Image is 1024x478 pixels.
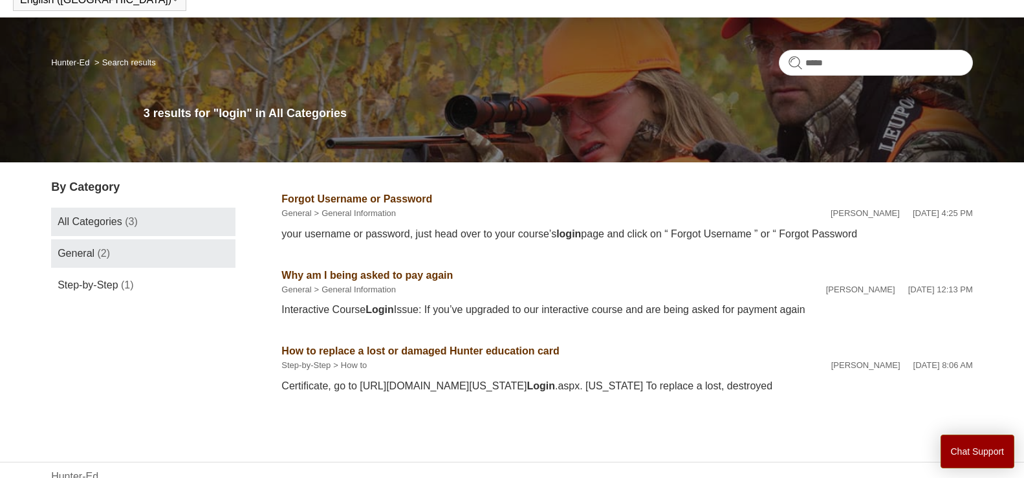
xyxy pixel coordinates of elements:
[281,345,559,356] a: How to replace a lost or damaged Hunter education card
[281,208,311,218] a: General
[281,360,331,370] a: Step-by-Step
[121,279,134,290] span: (1)
[281,285,311,294] a: General
[826,283,895,296] li: [PERSON_NAME]
[51,179,235,196] h3: By Category
[908,285,973,294] time: 04/08/2025, 12:13
[125,216,138,227] span: (3)
[51,271,235,299] a: Step-by-Step (1)
[98,248,111,259] span: (2)
[58,248,94,259] span: General
[58,216,122,227] span: All Categories
[92,58,156,67] li: Search results
[321,208,396,218] a: General Information
[779,50,973,76] input: Search
[831,359,900,372] li: [PERSON_NAME]
[281,193,432,204] a: Forgot Username or Password
[51,58,89,67] a: Hunter-Ed
[831,207,900,220] li: [PERSON_NAME]
[281,302,973,318] div: Interactive Course Issue: If you’ve upgraded to our interactive course and are being asked for pa...
[51,208,235,236] a: All Categories (3)
[365,304,394,315] em: Login
[281,207,311,220] li: General
[312,207,397,220] li: General Information
[51,239,235,268] a: General (2)
[321,285,396,294] a: General Information
[281,378,973,394] div: Certificate, go to [URL][DOMAIN_NAME][US_STATE] .aspx. [US_STATE] To replace a lost, destroyed
[58,279,118,290] span: Step-by-Step
[331,359,367,372] li: How to
[281,226,973,242] div: your username or password, just head over to your course’s page and click on “ Forgot Username ” ...
[913,208,973,218] time: 05/20/2025, 16:25
[556,228,581,239] em: login
[281,270,453,281] a: Why am I being asked to pay again
[527,380,555,391] em: Login
[281,283,311,296] li: General
[941,435,1015,468] button: Chat Support
[144,105,973,122] h1: 3 results for "login" in All Categories
[281,359,331,372] li: Step-by-Step
[51,58,92,67] li: Hunter-Ed
[913,360,973,370] time: 07/28/2022, 08:06
[312,283,397,296] li: General Information
[341,360,367,370] a: How to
